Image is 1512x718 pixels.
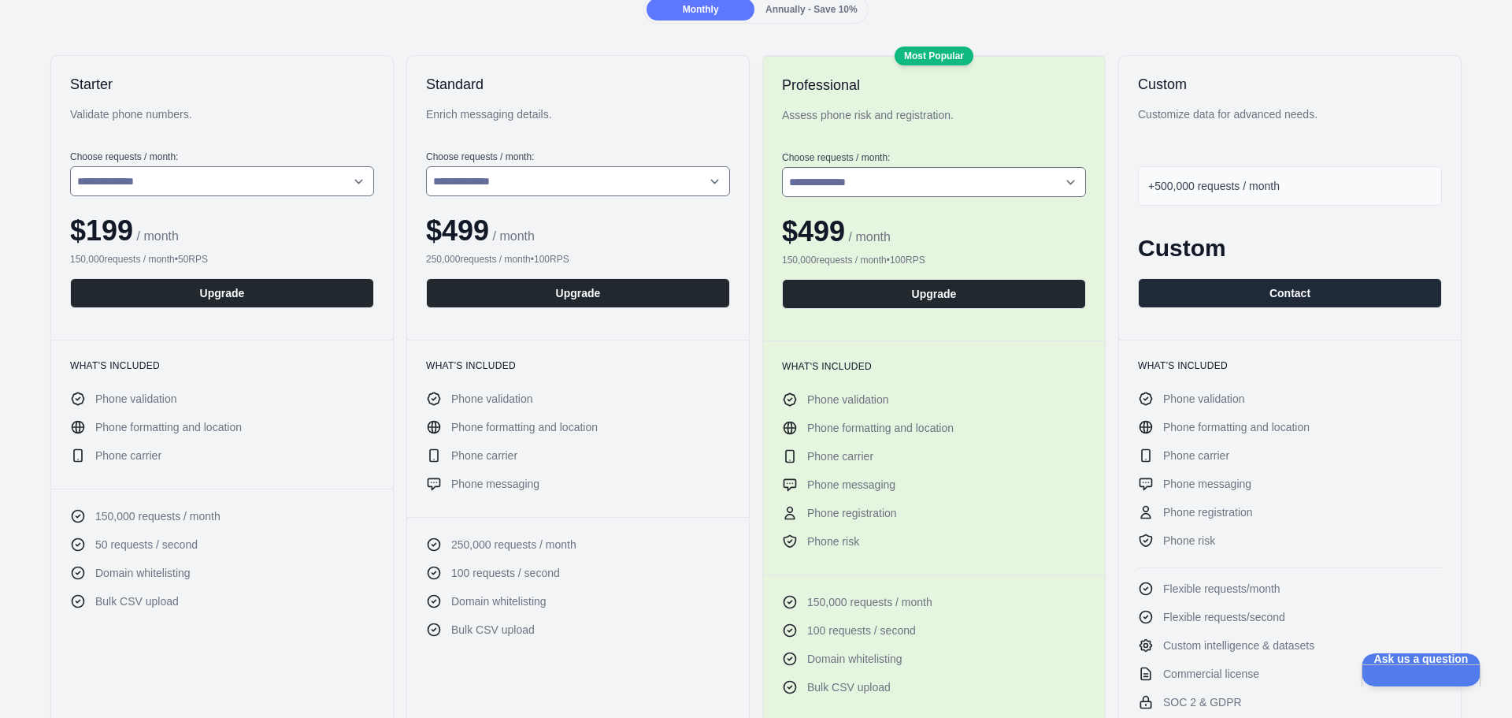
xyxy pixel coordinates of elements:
h3: What's included [1138,359,1442,372]
span: Phone validation [807,392,889,407]
span: Phone validation [1163,391,1245,407]
h3: What's included [426,359,730,372]
h3: What's included [782,360,1086,373]
iframe: Help Scout Beacon - Open [1362,653,1480,686]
